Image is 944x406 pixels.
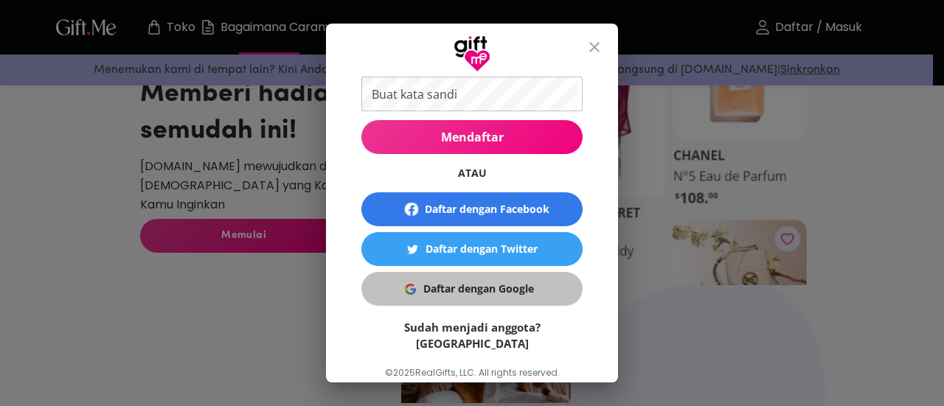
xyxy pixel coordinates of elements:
font: Daftar dengan Twitter [426,242,538,256]
img: Daftar dengan Twitter [407,244,418,255]
font: Daftar dengan Facebook [425,202,549,216]
a: Sudah menjadi anggota? [GEOGRAPHIC_DATA] [404,320,541,351]
font: Daftar dengan Google [423,281,534,295]
button: Daftar dengan GoogleDaftar dengan Google [361,272,583,306]
img: Daftar dengan Google [405,284,416,295]
button: Mendaftar [361,120,583,154]
button: Daftar dengan Facebook [361,192,583,226]
p: © 2025 RealGifts, LLC. All rights reserved. [361,363,583,382]
button: Daftar dengan TwitterDaftar dengan Twitter [361,232,583,266]
font: Mendaftar [441,129,504,145]
button: menutup [577,29,612,65]
img: Logo GiftMe [454,35,490,72]
font: ATAU [458,166,487,180]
